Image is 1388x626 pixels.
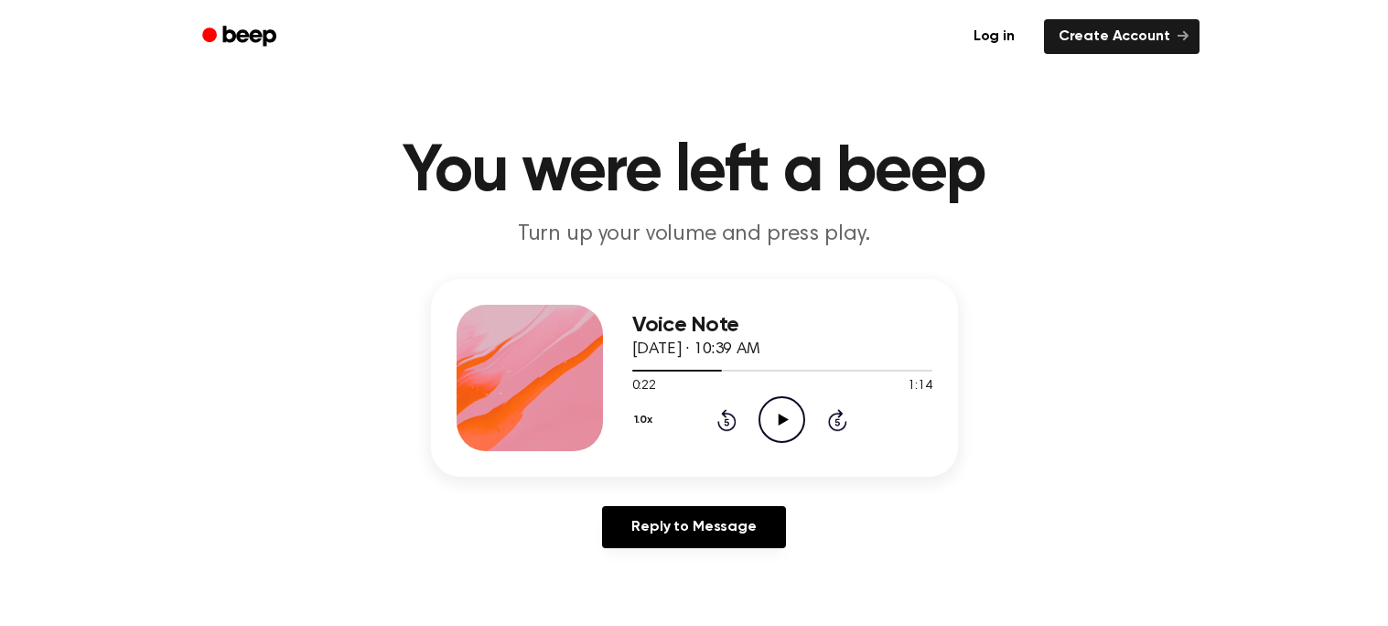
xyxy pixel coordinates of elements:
h3: Voice Note [632,313,932,338]
a: Beep [189,19,293,55]
span: 1:14 [908,377,931,396]
span: 0:22 [632,377,656,396]
p: Turn up your volume and press play. [343,220,1046,250]
a: Log in [955,16,1033,58]
h1: You were left a beep [226,139,1163,205]
a: Reply to Message [602,506,785,548]
a: Create Account [1044,19,1200,54]
button: 1.0x [632,405,660,436]
span: [DATE] · 10:39 AM [632,341,760,358]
